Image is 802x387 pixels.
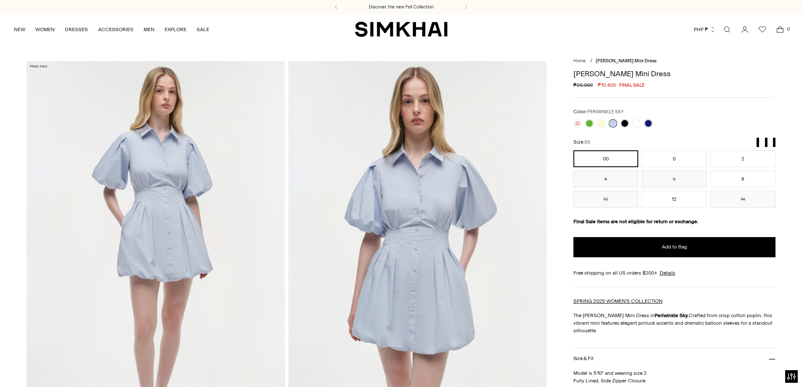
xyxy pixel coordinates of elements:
strong: Final Sale items are not eligible for return or exchange. [573,219,698,224]
button: 00 [573,150,639,167]
span: PERIWINKLE SKY [587,109,624,115]
s: ₱20,900 [573,81,593,89]
span: 0 [784,25,792,33]
button: 10 [573,191,639,208]
button: PHP ₱ [694,20,716,39]
a: Discover the new Fall Collection [369,4,434,11]
label: Color: [573,108,624,116]
a: ACCESSORIES [98,20,133,39]
a: Open search modal [719,21,735,38]
a: Home [573,58,586,64]
button: 2 [710,150,775,167]
a: SALE [197,20,209,39]
a: WOMEN [35,20,55,39]
button: 12 [642,191,707,208]
a: DRESSES [65,20,88,39]
span: [PERSON_NAME] Mini Dress [596,58,656,64]
button: Add to Bag [573,237,776,257]
span: 00 [584,139,590,145]
a: Details [660,269,675,277]
div: / [590,58,592,65]
h3: Size & Fit [573,356,594,361]
button: 14 [710,191,775,208]
button: Size & Fit [573,348,776,370]
a: EXPLORE [165,20,187,39]
button: 8 [710,171,775,187]
a: SPRING 2025 WOMEN'S COLLECTION [573,298,663,304]
div: Free shipping on all US orders $200+ [573,269,776,277]
nav: breadcrumbs [573,58,776,65]
span: ₱10,400 [598,81,616,89]
a: Wishlist [754,21,771,38]
p: Model is 5'10" and wearing size 2 Fully Lined, Side Zipper Closure [573,369,776,384]
button: 6 [642,171,707,187]
a: Go to the account page [736,21,753,38]
strong: Periwinkle Sky. [655,312,689,318]
a: Open cart modal [772,21,789,38]
button: 4 [573,171,639,187]
span: Add to Bag [662,243,687,251]
a: MEN [144,20,155,39]
a: SIMKHAI [355,21,448,37]
a: NEW [14,20,25,39]
button: 0 [642,150,707,167]
label: Size: [573,138,590,146]
p: The [PERSON_NAME] Mini Dress in Crafted from crisp cotton poplin, this vibrant mini features eleg... [573,312,776,334]
h1: [PERSON_NAME] Mini Dress [573,70,776,77]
